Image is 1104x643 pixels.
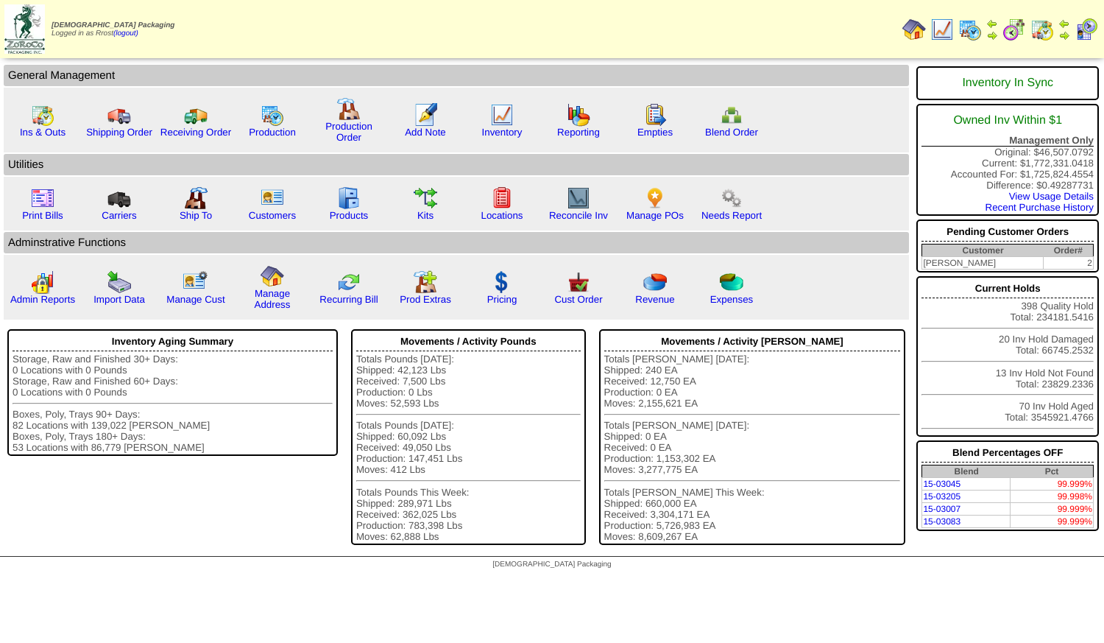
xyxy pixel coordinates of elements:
td: 99.999% [1011,516,1094,528]
span: [DEMOGRAPHIC_DATA] Packaging [52,21,174,29]
div: Movements / Activity [PERSON_NAME] [604,332,901,351]
img: truck2.gif [184,103,208,127]
a: Needs Report [701,210,762,221]
img: pie_chart.png [643,270,667,294]
img: workflow.png [720,186,743,210]
a: (logout) [113,29,138,38]
img: factory2.gif [184,186,208,210]
a: Cust Order [554,294,602,305]
img: import.gif [107,270,131,294]
a: 15-03007 [923,504,960,514]
th: Blend [922,465,1011,478]
a: Ins & Outs [20,127,66,138]
img: line_graph2.gif [567,186,590,210]
span: Logged in as Rrost [52,21,174,38]
div: Pending Customer Orders [921,222,1094,242]
td: 99.998% [1011,491,1094,503]
td: 99.999% [1011,503,1094,516]
div: Inventory Aging Summary [13,332,333,351]
img: reconcile.gif [337,270,361,294]
div: Current Holds [921,279,1094,298]
a: Locations [481,210,523,221]
a: Expenses [710,294,754,305]
a: Reconcile Inv [549,210,608,221]
img: customers.gif [261,186,284,210]
a: Reporting [557,127,600,138]
img: truck3.gif [107,186,131,210]
a: Add Note [405,127,446,138]
a: 15-03205 [923,491,960,502]
a: Inventory [482,127,523,138]
a: Receiving Order [160,127,231,138]
img: managecust.png [183,270,210,294]
th: Order# [1044,245,1094,257]
img: workflow.gif [414,186,437,210]
img: arrowleft.gif [986,18,998,29]
img: line_graph.gif [930,18,954,41]
img: calendarprod.gif [958,18,982,41]
a: 15-03045 [923,479,960,489]
img: calendarinout.gif [31,103,54,127]
th: Customer [922,245,1044,257]
img: line_graph.gif [490,103,514,127]
td: Adminstrative Functions [4,232,909,253]
img: po.png [643,186,667,210]
img: home.gif [261,264,284,288]
td: 2 [1044,257,1094,270]
a: Empties [637,127,673,138]
img: arrowleft.gif [1058,18,1070,29]
img: calendarblend.gif [1002,18,1026,41]
td: General Management [4,65,909,86]
img: network.png [720,103,743,127]
a: Recent Purchase History [986,202,1094,213]
span: [DEMOGRAPHIC_DATA] Packaging [492,561,611,569]
a: Recurring Bill [319,294,378,305]
a: Prod Extras [400,294,451,305]
img: factory.gif [337,97,361,121]
img: calendarcustomer.gif [1075,18,1098,41]
img: zoroco-logo-small.webp [4,4,45,54]
th: Pct [1011,465,1094,478]
td: Utilities [4,154,909,175]
a: Pricing [487,294,517,305]
img: calendarinout.gif [1030,18,1054,41]
img: arrowright.gif [986,29,998,41]
img: cabinet.gif [337,186,361,210]
a: Blend Order [705,127,758,138]
img: arrowright.gif [1058,29,1070,41]
a: Production [249,127,296,138]
a: Import Data [93,294,145,305]
img: orders.gif [414,103,437,127]
a: Customers [249,210,296,221]
div: Movements / Activity Pounds [356,332,581,351]
div: Owned Inv Within $1 [921,107,1094,135]
a: Revenue [635,294,674,305]
img: prodextras.gif [414,270,437,294]
div: Blend Percentages OFF [921,443,1094,463]
div: Inventory In Sync [921,69,1094,97]
img: cust_order.png [567,270,590,294]
a: Products [330,210,369,221]
img: graph.gif [567,103,590,127]
td: 99.999% [1011,478,1094,491]
div: Totals Pounds [DATE]: Shipped: 42,123 Lbs Received: 7,500 Lbs Production: 0 Lbs Moves: 52,593 Lbs... [356,354,581,542]
div: Totals [PERSON_NAME] [DATE]: Shipped: 240 EA Received: 12,750 EA Production: 0 EA Moves: 2,155,62... [604,354,901,542]
a: Manage Cust [166,294,224,305]
img: invoice2.gif [31,186,54,210]
img: truck.gif [107,103,131,127]
a: Production Order [325,121,372,143]
img: graph2.png [31,270,54,294]
div: Storage, Raw and Finished 30+ Days: 0 Locations with 0 Pounds Storage, Raw and Finished 60+ Days:... [13,354,333,453]
img: home.gif [902,18,926,41]
div: 398 Quality Hold Total: 234181.5416 20 Inv Hold Damaged Total: 66745.2532 13 Inv Hold Not Found T... [916,276,1099,437]
div: Original: $46,507.0792 Current: $1,772,331.0418 Accounted For: $1,725,824.4554 Difference: $0.492... [916,104,1099,216]
td: [PERSON_NAME] [922,257,1044,270]
a: Kits [417,210,434,221]
img: dollar.gif [490,270,514,294]
a: Admin Reports [10,294,75,305]
img: locations.gif [490,186,514,210]
a: 15-03083 [923,516,960,527]
a: Manage Address [255,288,291,310]
div: Management Only [921,135,1094,147]
a: Ship To [180,210,212,221]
